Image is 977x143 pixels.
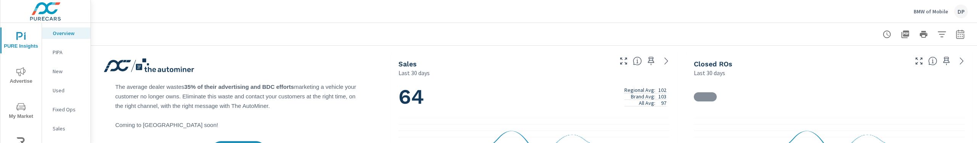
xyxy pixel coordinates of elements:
[53,125,84,132] p: Sales
[633,56,642,66] span: Number of vehicles sold by the dealership over the selected date range. [Source: This data is sou...
[398,60,417,68] h5: Sales
[954,5,968,18] div: DP
[42,66,90,77] div: New
[914,8,948,15] p: BMW of Mobile
[3,67,39,86] span: Advertise
[53,87,84,94] p: Used
[913,55,925,67] button: Make Fullscreen
[398,68,430,77] p: Last 30 days
[53,67,84,75] p: New
[940,55,953,67] span: Save this to your personalized report
[42,104,90,115] div: Fixed Ops
[898,27,913,42] button: "Export Report to PDF"
[694,68,725,77] p: Last 30 days
[53,106,84,113] p: Fixed Ops
[42,85,90,96] div: Used
[42,123,90,134] div: Sales
[639,100,655,106] p: All Avg:
[934,27,950,42] button: Apply Filters
[658,93,666,100] p: 103
[916,27,931,42] button: Print Report
[398,84,669,110] h1: 64
[658,87,666,93] p: 102
[53,29,84,37] p: Overview
[661,100,666,106] p: 97
[660,55,672,67] a: See more details in report
[42,27,90,39] div: Overview
[624,87,655,93] p: Regional Avg:
[3,102,39,121] span: My Market
[631,93,655,100] p: Brand Avg:
[3,32,39,51] span: PURE Insights
[694,60,732,68] h5: Closed ROs
[928,56,937,66] span: Number of Repair Orders Closed by the selected dealership group over the selected time range. [So...
[617,55,630,67] button: Make Fullscreen
[53,48,84,56] p: PIPA
[42,47,90,58] div: PIPA
[953,27,968,42] button: Select Date Range
[645,55,657,67] span: Save this to your personalized report
[956,55,968,67] a: See more details in report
